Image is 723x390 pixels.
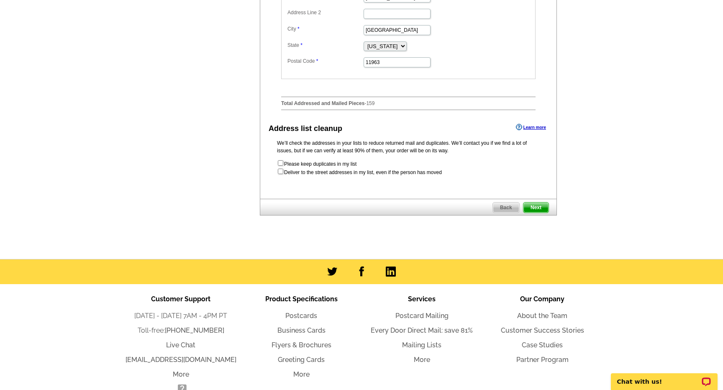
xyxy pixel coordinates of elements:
[493,203,519,213] span: Back
[492,202,520,213] a: Back
[126,356,236,364] a: [EMAIL_ADDRESS][DOMAIN_NAME]
[165,326,224,334] a: [PHONE_NUMBER]
[287,9,363,16] label: Address Line 2
[523,203,549,213] span: Next
[287,57,363,65] label: Postal Code
[395,312,449,320] a: Postcard Mailing
[402,341,441,349] a: Mailing Lists
[278,356,325,364] a: Greeting Cards
[120,326,241,336] li: Toll-free:
[285,312,317,320] a: Postcards
[277,139,540,154] p: We’ll check the addresses in your lists to reduce returned mail and duplicates. We’ll contact you...
[522,341,563,349] a: Case Studies
[151,295,210,303] span: Customer Support
[414,356,430,364] a: More
[281,100,364,106] strong: Total Addressed and Mailed Pieces
[272,341,331,349] a: Flyers & Brochures
[287,25,363,33] label: City
[366,100,374,106] span: 159
[605,364,723,390] iframe: LiveChat chat widget
[501,326,584,334] a: Customer Success Stories
[269,123,342,134] div: Address list cleanup
[408,295,436,303] span: Services
[277,159,540,176] form: Please keep duplicates in my list Deliver to the street addresses in my list, even if the person ...
[120,311,241,321] li: [DATE] - [DATE] 7AM - 4PM PT
[265,295,338,303] span: Product Specifications
[517,312,567,320] a: About the Team
[516,124,546,131] a: Learn more
[287,41,363,49] label: State
[516,356,569,364] a: Partner Program
[371,326,473,334] a: Every Door Direct Mail: save 81%
[520,295,564,303] span: Our Company
[173,370,189,378] a: More
[293,370,310,378] a: More
[166,341,195,349] a: Live Chat
[277,326,326,334] a: Business Cards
